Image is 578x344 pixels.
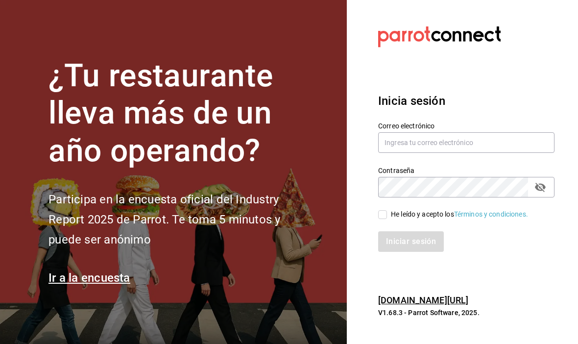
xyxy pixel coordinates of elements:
[378,132,554,153] input: Ingresa tu correo electrónico
[532,179,549,196] button: passwordField
[378,92,554,110] h3: Inicia sesión
[378,167,554,173] label: Contraseña
[48,190,313,249] h2: Participa en la encuesta oficial del Industry Report 2025 de Parrot. Te toma 5 minutos y puede se...
[48,271,130,285] a: Ir a la encuesta
[378,122,554,129] label: Correo electrónico
[48,57,313,170] h1: ¿Tu restaurante lleva más de un año operando?
[454,210,528,218] a: Términos y condiciones.
[378,295,468,305] a: [DOMAIN_NAME][URL]
[391,209,528,220] div: He leído y acepto los
[378,308,554,318] p: V1.68.3 - Parrot Software, 2025.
